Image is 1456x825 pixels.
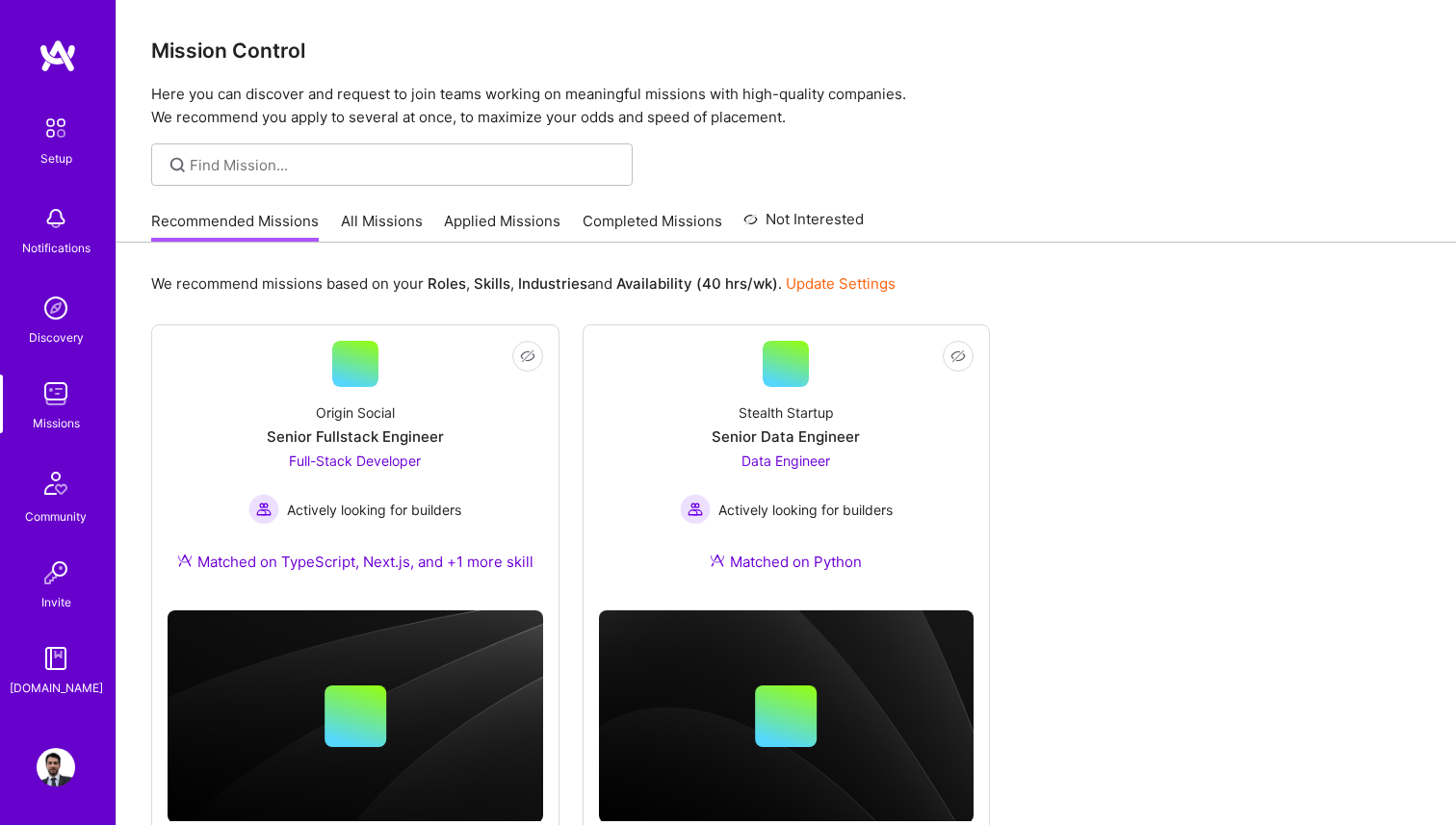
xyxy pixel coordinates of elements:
[33,460,79,506] img: Community
[37,289,75,327] img: discovery
[33,413,80,433] div: Missions
[287,500,461,520] span: Actively looking for builders
[428,274,466,293] b: Roles
[177,553,193,568] img: Ateam Purple Icon
[151,273,896,294] p: We recommend missions based on your , , and .
[37,639,75,678] img: guide book
[710,552,862,572] div: Matched on Python
[167,154,189,176] i: icon SearchGrey
[710,553,725,568] img: Ateam Purple Icon
[32,748,80,786] a: User Avatar
[316,402,395,423] div: Origin Social
[37,374,75,413] img: teamwork
[37,199,75,238] img: bell
[520,348,535,364] i: icon EyeClosed
[518,274,587,293] b: Industries
[40,148,72,168] div: Setup
[177,552,533,572] div: Matched on TypeScript, Next.js, and +1 more skill
[599,610,975,822] img: cover
[474,274,510,293] b: Skills
[341,211,423,243] a: All Missions
[718,500,893,520] span: Actively looking for builders
[739,402,834,423] div: Stealth Startup
[39,39,77,73] img: logo
[950,348,966,364] i: icon EyeClosed
[10,678,103,698] div: [DOMAIN_NAME]
[680,494,711,525] img: Actively looking for builders
[248,494,279,525] img: Actively looking for builders
[41,592,71,612] div: Invite
[151,39,1421,63] h3: Mission Control
[712,426,860,447] div: Senior Data Engineer
[599,341,975,595] a: Stealth StartupSenior Data EngineerData Engineer Actively looking for buildersActively looking fo...
[29,327,84,348] div: Discovery
[22,238,91,258] div: Notifications
[190,155,618,175] input: Find Mission...
[786,274,896,293] a: Update Settings
[616,274,778,293] b: Availability (40 hrs/wk)
[168,610,543,822] img: cover
[25,506,87,527] div: Community
[151,211,319,243] a: Recommended Missions
[743,208,864,243] a: Not Interested
[168,341,543,595] a: Origin SocialSenior Fullstack EngineerFull-Stack Developer Actively looking for buildersActively ...
[37,748,75,786] img: User Avatar
[267,426,444,447] div: Senior Fullstack Engineer
[151,83,1421,129] p: Here you can discover and request to join teams working on meaningful missions with high-quality ...
[37,554,75,592] img: Invite
[444,211,560,243] a: Applied Missions
[289,452,421,469] span: Full-Stack Developer
[741,452,830,469] span: Data Engineer
[36,108,76,148] img: setup
[583,211,722,243] a: Completed Missions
